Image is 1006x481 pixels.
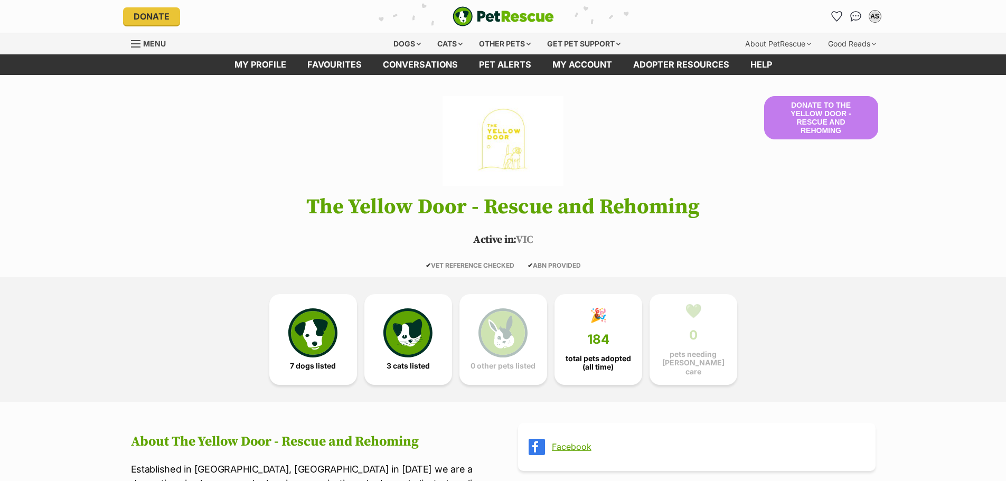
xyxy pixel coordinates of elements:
a: 3 cats listed [364,294,452,385]
span: 3 cats listed [387,362,430,370]
span: 0 other pets listed [471,362,535,370]
span: Active in: [473,233,516,247]
div: About PetRescue [738,33,819,54]
span: 7 dogs listed [290,362,336,370]
img: logo-e224e6f780fb5917bec1dbf3a21bbac754714ae5b6737aabdf751b685950b380.svg [453,6,554,26]
h1: The Yellow Door - Rescue and Rehoming [115,195,891,219]
a: My account [542,54,623,75]
img: The Yellow Door - Rescue and Rehoming [443,96,563,186]
a: Help [740,54,783,75]
span: VET REFERENCE CHECKED [426,261,514,269]
icon: ✔ [426,261,431,269]
span: 184 [587,332,609,347]
a: Favourites [297,54,372,75]
a: My profile [224,54,297,75]
a: Conversations [848,8,864,25]
div: Dogs [386,33,428,54]
a: 0 other pets listed [459,294,547,385]
a: Adopter resources [623,54,740,75]
img: bunny-icon-b786713a4a21a2fe6d13e954f4cb29d131f1b31f8a74b52ca2c6d2999bc34bbe.svg [478,308,527,357]
span: ABN PROVIDED [528,261,581,269]
img: cat-icon-068c71abf8fe30c970a85cd354bc8e23425d12f6e8612795f06af48be43a487a.svg [383,308,432,357]
div: AS [870,11,880,22]
p: VIC [115,232,891,248]
button: Donate to The Yellow Door - Rescue and Rehoming [764,96,878,139]
a: Facebook [552,442,861,451]
a: 7 dogs listed [269,294,357,385]
span: pets needing [PERSON_NAME] care [659,350,728,375]
a: 💚 0 pets needing [PERSON_NAME] care [650,294,737,385]
a: conversations [372,54,468,75]
a: Donate [123,7,180,25]
div: Cats [430,33,470,54]
a: 🎉 184 total pets adopted (all time) [554,294,642,385]
img: chat-41dd97257d64d25036548639549fe6c8038ab92f7586957e7f3b1b290dea8141.svg [850,11,861,22]
a: PetRescue [453,6,554,26]
a: Favourites [829,8,845,25]
span: Menu [143,39,166,48]
icon: ✔ [528,261,533,269]
div: Get pet support [540,33,628,54]
ul: Account quick links [829,8,883,25]
div: Good Reads [821,33,883,54]
a: Pet alerts [468,54,542,75]
button: My account [867,8,883,25]
div: 💚 [685,303,702,319]
div: Other pets [472,33,538,54]
img: petrescue-icon-eee76f85a60ef55c4a1927667547b313a7c0e82042636edf73dce9c88f694885.svg [288,308,337,357]
div: 🎉 [590,307,607,323]
a: Menu [131,33,173,52]
h2: About The Yellow Door - Rescue and Rehoming [131,434,488,450]
span: total pets adopted (all time) [563,354,633,371]
span: 0 [689,328,698,343]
